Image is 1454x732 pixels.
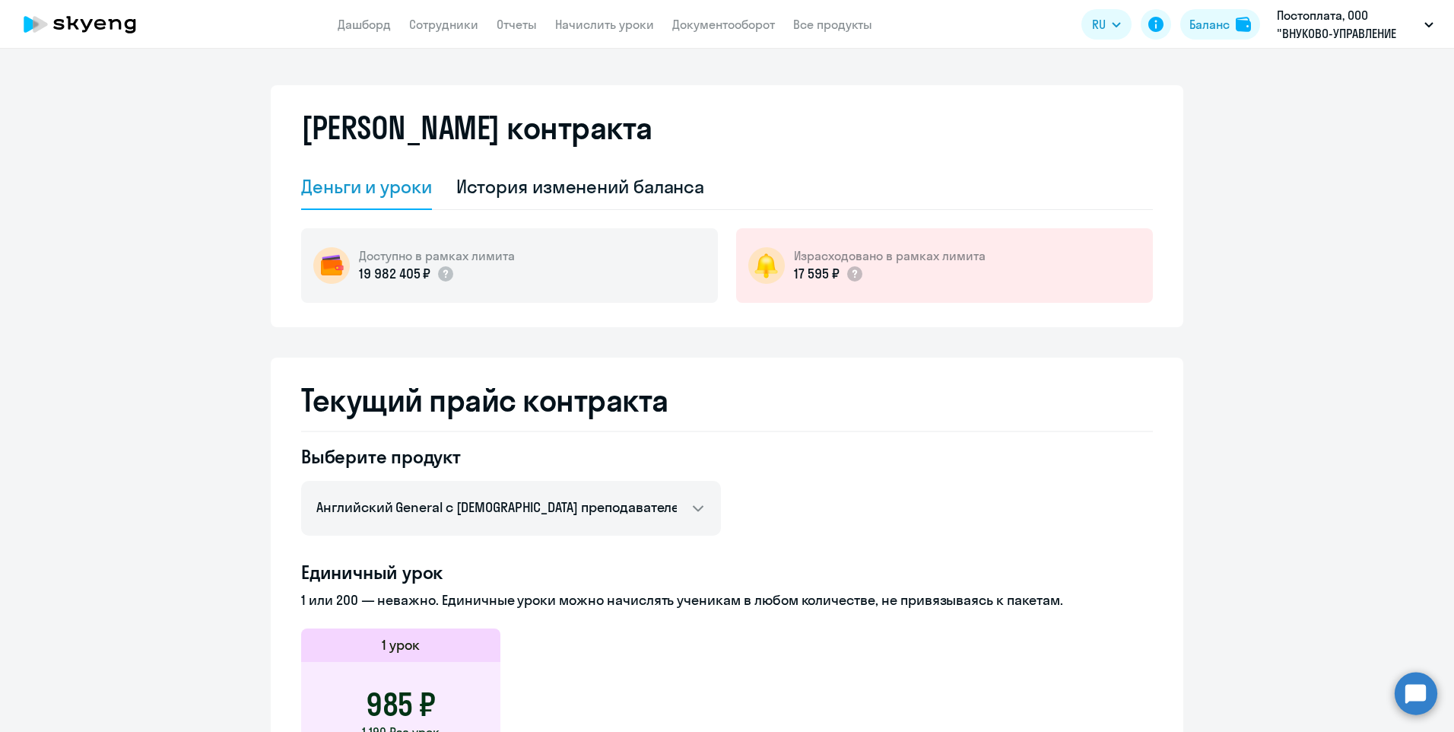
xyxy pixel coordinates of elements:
p: 19 982 405 ₽ [359,264,430,284]
button: Постоплата, ООО "ВНУКОВО-УПРАВЛЕНИЕ АКТИВАМИ" [1269,6,1441,43]
h4: Выберите продукт [301,444,721,469]
p: 17 595 ₽ [794,264,840,284]
a: Все продукты [793,17,872,32]
img: bell-circle.png [748,247,785,284]
a: Отчеты [497,17,537,32]
h4: Единичный урок [301,560,1153,584]
a: Документооборот [672,17,775,32]
h5: 1 урок [382,635,420,655]
h2: Текущий прайс контракта [301,382,1153,419]
p: Постоплата, ООО "ВНУКОВО-УПРАВЛЕНИЕ АКТИВАМИ" [1277,6,1418,43]
h3: 985 ₽ [366,686,436,723]
button: Балансbalance [1180,9,1260,40]
button: RU [1081,9,1132,40]
h5: Доступно в рамках лимита [359,247,515,264]
div: Баланс [1189,15,1230,33]
span: RU [1092,15,1106,33]
div: Деньги и уроки [301,174,432,199]
a: Начислить уроки [555,17,654,32]
p: 1 или 200 — неважно. Единичные уроки можно начислять ученикам в любом количестве, не привязываясь... [301,590,1153,610]
a: Сотрудники [409,17,478,32]
img: wallet-circle.png [313,247,350,284]
a: Дашборд [338,17,391,32]
img: balance [1236,17,1251,32]
h5: Израсходовано в рамках лимита [794,247,986,264]
div: История изменений баланса [456,174,705,199]
h2: [PERSON_NAME] контракта [301,110,652,146]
